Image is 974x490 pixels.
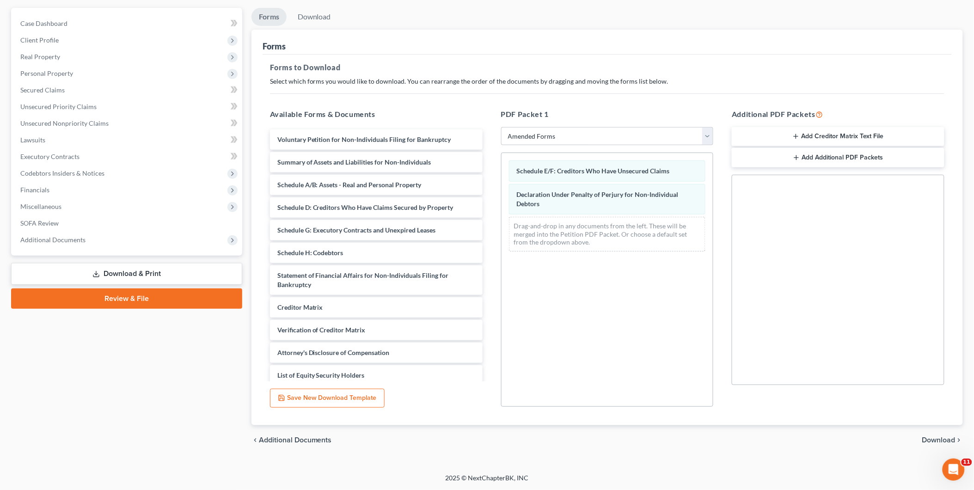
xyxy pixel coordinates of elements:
p: Select which forms you would like to download. You can rearrange the order of the documents by dr... [270,77,944,86]
span: Schedule A/B: Assets - Real and Personal Property [277,181,422,189]
div: Forms [263,41,286,52]
a: Executory Contracts [13,148,242,165]
span: Declaration Under Penalty of Perjury for Non-Individual Debtors [517,190,679,208]
button: Download chevron_right [922,436,963,444]
i: chevron_right [956,436,963,444]
span: Secured Claims [20,86,65,94]
span: Schedule D: Creditors Who Have Claims Secured by Property [277,203,453,211]
span: 11 [962,459,972,466]
h5: Available Forms & Documents [270,109,483,120]
button: Add Additional PDF Packets [732,148,944,167]
h5: Forms to Download [270,62,944,73]
button: Save New Download Template [270,389,385,408]
span: Download [922,436,956,444]
span: Summary of Assets and Liabilities for Non-Individuals [277,158,431,166]
div: Drag-and-drop in any documents from the left. These will be merged into the Petition PDF Packet. ... [509,217,706,251]
span: Financials [20,186,49,194]
span: Additional Documents [20,236,86,244]
a: Secured Claims [13,82,242,98]
a: chevron_left Additional Documents [251,436,332,444]
span: List of Equity Security Holders [277,371,365,379]
span: Schedule E/F: Creditors Who Have Unsecured Claims [517,167,670,175]
span: SOFA Review [20,219,59,227]
span: Miscellaneous [20,202,61,210]
span: Personal Property [20,69,73,77]
a: Download [290,8,338,26]
span: Lawsuits [20,136,45,144]
a: Case Dashboard [13,15,242,32]
span: Real Property [20,53,60,61]
a: Unsecured Priority Claims [13,98,242,115]
span: Codebtors Insiders & Notices [20,169,104,177]
a: Forms [251,8,287,26]
i: chevron_left [251,436,259,444]
h5: Additional PDF Packets [732,109,944,120]
button: Add Creditor Matrix Text File [732,127,944,147]
span: Unsecured Priority Claims [20,103,97,110]
span: Attorney's Disclosure of Compensation [277,349,390,356]
iframe: Intercom live chat [943,459,965,481]
span: Creditor Matrix [277,303,323,311]
div: 2025 © NextChapterBK, INC [224,473,751,490]
span: Client Profile [20,36,59,44]
a: Download & Print [11,263,242,285]
h5: PDF Packet 1 [501,109,714,120]
span: Schedule G: Executory Contracts and Unexpired Leases [277,226,436,234]
span: Schedule H: Codebtors [277,249,343,257]
span: Voluntary Petition for Non-Individuals Filing for Bankruptcy [277,135,451,143]
a: SOFA Review [13,215,242,232]
a: Unsecured Nonpriority Claims [13,115,242,132]
span: Additional Documents [259,436,332,444]
span: Verification of Creditor Matrix [277,326,366,334]
a: Review & File [11,288,242,309]
span: Executory Contracts [20,153,80,160]
span: Case Dashboard [20,19,67,27]
span: Statement of Financial Affairs for Non-Individuals Filing for Bankruptcy [277,271,449,288]
span: Unsecured Nonpriority Claims [20,119,109,127]
a: Lawsuits [13,132,242,148]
